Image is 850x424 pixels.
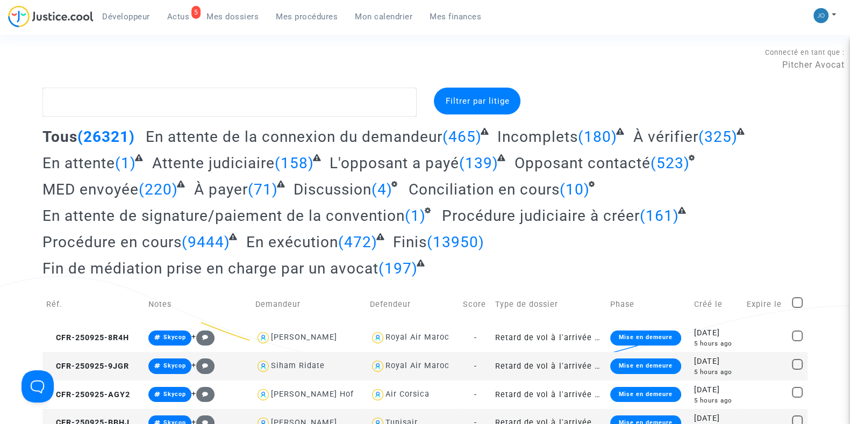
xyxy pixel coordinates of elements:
[42,128,77,146] span: Tous
[206,12,259,21] span: Mes dossiers
[355,12,412,21] span: Mon calendrier
[610,387,681,402] div: Mise en demeure
[742,285,788,324] td: Expire le
[159,9,198,25] a: 5Actus
[134,63,165,70] div: Mots-clés
[255,387,271,403] img: icon-user.svg
[46,362,129,371] span: CFR-250925-9JGR
[370,330,385,346] img: icon-user.svg
[17,28,26,37] img: website_grey.svg
[690,285,742,324] td: Créé le
[491,285,606,324] td: Type de dossier
[421,9,490,25] a: Mes finances
[17,17,26,26] img: logo_orange.svg
[366,285,459,324] td: Defendeur
[246,233,338,251] span: En exécution
[102,12,150,21] span: Développeur
[182,233,230,251] span: (9444)
[198,9,267,25] a: Mes dossiers
[22,370,54,403] iframe: Help Scout Beacon - Open
[42,260,378,277] span: Fin de médiation prise en charge par un avocat
[393,233,427,251] span: Finis
[152,154,275,172] span: Attente judiciaire
[813,8,828,23] img: 45a793c8596a0d21866ab9c5374b5e4b
[163,391,186,398] span: Skycop
[560,181,590,198] span: (10)
[633,128,698,146] span: À vérifier
[42,233,182,251] span: Procédure en cours
[430,12,481,21] span: Mes finances
[42,154,115,172] span: En attente
[191,361,215,370] span: +
[46,333,129,342] span: CFR-250925-8R4H
[610,330,681,346] div: Mise en demeure
[267,9,346,25] a: Mes procédures
[445,96,509,106] span: Filtrer par litige
[252,285,366,324] td: Demandeur
[276,12,338,21] span: Mes procédures
[191,6,201,19] div: 5
[294,181,372,198] span: Discussion
[255,358,271,374] img: icon-user.svg
[46,390,130,399] span: CFR-250925-AGY2
[146,128,442,146] span: En attente de la connexion du demandeur
[497,128,578,146] span: Incomplets
[385,390,430,399] div: Air Corsica
[191,332,215,341] span: +
[578,128,617,146] span: (180)
[338,233,377,251] span: (472)
[28,28,122,37] div: Domaine: [DOMAIN_NAME]
[694,396,739,405] div: 5 hours ago
[42,181,139,198] span: MED envoyée
[77,128,135,146] span: (26321)
[474,333,477,342] span: -
[370,358,385,374] img: icon-user.svg
[694,327,739,339] div: [DATE]
[765,48,845,56] span: Connecté en tant que :
[248,181,278,198] span: (71)
[330,154,459,172] span: L'opposant a payé
[651,154,690,172] span: (523)
[370,387,385,403] img: icon-user.svg
[385,333,449,342] div: Royal Air Maroc
[409,181,560,198] span: Conciliation en cours
[459,285,492,324] td: Score
[163,362,186,369] span: Skycop
[44,62,52,71] img: tab_domain_overview_orange.svg
[122,62,131,71] img: tab_keywords_by_traffic_grey.svg
[427,233,484,251] span: (13950)
[474,390,477,399] span: -
[42,207,405,225] span: En attente de signature/paiement de la convention
[94,9,159,25] a: Développeur
[442,128,482,146] span: (465)
[255,330,271,346] img: icon-user.svg
[491,324,606,352] td: Retard de vol à l'arrivée (Règlement CE n°261/2004)
[191,389,215,398] span: +
[385,361,449,370] div: Royal Air Maroc
[694,339,739,348] div: 5 hours ago
[271,361,325,370] div: Siham Ridate
[698,128,738,146] span: (325)
[474,362,477,371] span: -
[163,334,186,341] span: Skycop
[275,154,314,172] span: (158)
[442,207,640,225] span: Procédure judiciaire à créer
[405,207,426,225] span: (1)
[271,333,337,342] div: [PERSON_NAME]
[194,181,248,198] span: À payer
[42,285,145,324] td: Réf.
[346,9,421,25] a: Mon calendrier
[491,352,606,380] td: Retard de vol à l'arrivée (Règlement CE n°261/2004)
[459,154,498,172] span: (139)
[30,17,53,26] div: v 4.0.25
[694,384,739,396] div: [DATE]
[610,358,681,373] div: Mise en demeure
[55,63,83,70] div: Domaine
[491,380,606,409] td: Retard de vol à l'arrivée (Règlement CE n°261/2004)
[139,181,178,198] span: (220)
[694,368,739,377] div: 5 hours ago
[145,285,252,324] td: Notes
[378,260,418,277] span: (197)
[606,285,690,324] td: Phase
[271,390,354,399] div: [PERSON_NAME] Hof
